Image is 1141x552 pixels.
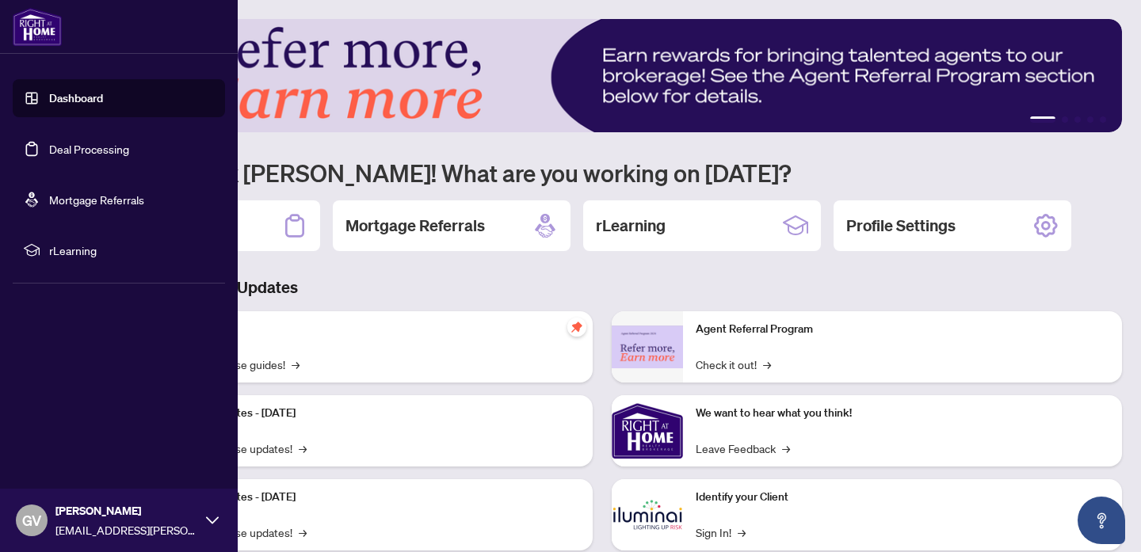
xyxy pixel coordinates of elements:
span: → [738,523,746,541]
button: 3 [1074,116,1081,123]
span: rLearning [49,242,214,259]
button: 2 [1062,116,1068,123]
button: 4 [1087,116,1093,123]
a: Check it out!→ [696,356,771,373]
button: Open asap [1078,497,1125,544]
p: Platform Updates - [DATE] [166,405,580,422]
span: → [299,440,307,457]
a: Sign In!→ [696,523,746,541]
span: → [782,440,790,457]
a: Deal Processing [49,142,129,156]
button: 5 [1100,116,1106,123]
img: logo [13,8,62,46]
button: 1 [1030,116,1055,123]
p: Platform Updates - [DATE] [166,489,580,506]
span: → [292,356,300,373]
p: Identify your Client [696,489,1109,506]
span: [PERSON_NAME] [55,502,198,520]
h3: Brokerage & Industry Updates [82,276,1122,299]
p: We want to hear what you think! [696,405,1109,422]
img: Agent Referral Program [612,325,683,369]
p: Self-Help [166,321,580,338]
h2: Mortgage Referrals [345,215,485,237]
h1: Welcome back [PERSON_NAME]! What are you working on [DATE]? [82,158,1122,188]
span: [EMAIL_ADDRESS][PERSON_NAME][DOMAIN_NAME] [55,521,198,539]
img: Slide 0 [82,19,1122,132]
span: → [763,356,771,373]
span: GV [22,509,41,531]
a: Mortgage Referrals [49,192,144,207]
p: Agent Referral Program [696,321,1109,338]
img: We want to hear what you think! [612,395,683,466]
a: Dashboard [49,91,103,105]
img: Identify your Client [612,479,683,550]
span: pushpin [567,318,586,337]
h2: Profile Settings [846,215,956,237]
a: Leave Feedback→ [696,440,790,457]
span: → [299,523,307,541]
h2: rLearning [596,215,666,237]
